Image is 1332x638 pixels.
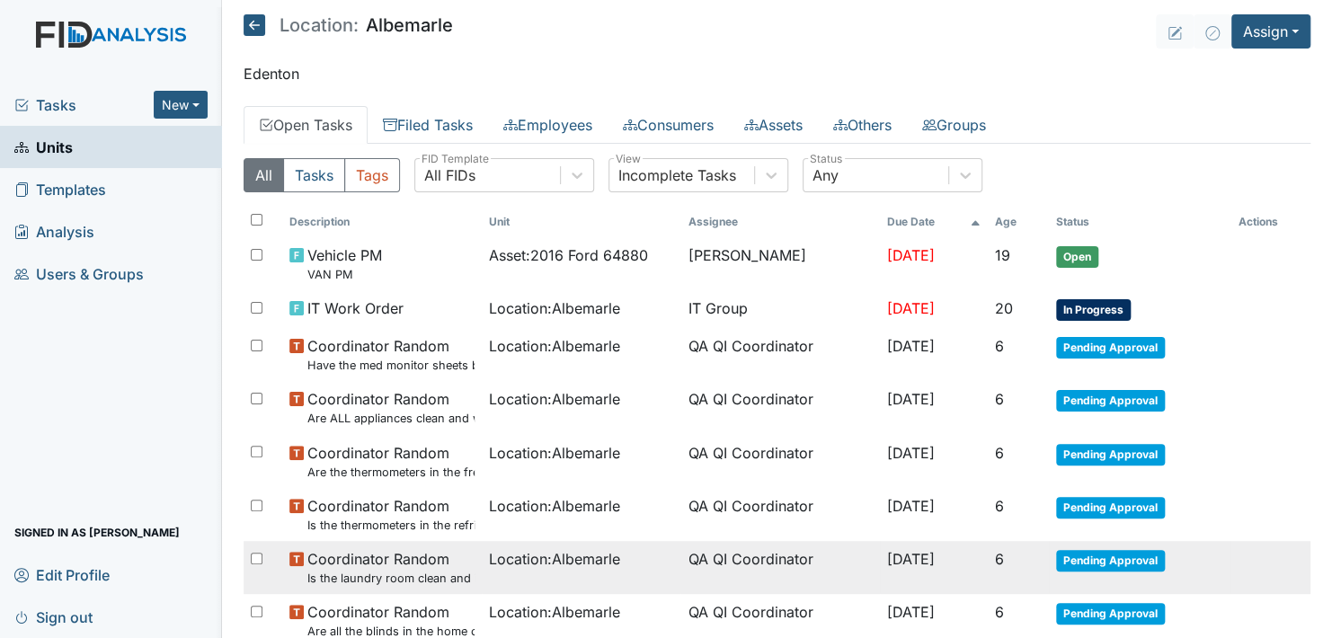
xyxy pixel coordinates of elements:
[307,410,475,427] small: Are ALL appliances clean and working properly?
[680,381,880,434] td: QA QI Coordinator
[1049,207,1231,237] th: Toggle SortBy
[14,217,94,245] span: Analysis
[14,175,106,203] span: Templates
[1056,603,1165,625] span: Pending Approval
[1056,497,1165,518] span: Pending Approval
[368,106,488,144] a: Filed Tasks
[680,488,880,541] td: QA QI Coordinator
[887,550,935,568] span: [DATE]
[244,106,368,144] a: Open Tasks
[482,207,681,237] th: Toggle SortBy
[489,601,620,623] span: Location : Albemarle
[680,290,880,328] td: IT Group
[282,207,482,237] th: Toggle SortBy
[818,106,907,144] a: Others
[680,207,880,237] th: Assignee
[489,297,620,319] span: Location : Albemarle
[244,14,453,36] h5: Albemarle
[489,442,620,464] span: Location : Albemarle
[1056,246,1098,268] span: Open
[880,207,988,237] th: Toggle SortBy
[307,464,475,481] small: Are the thermometers in the freezer reading between 0 degrees and 10 degrees?
[488,106,608,144] a: Employees
[307,388,475,427] span: Coordinator Random Are ALL appliances clean and working properly?
[887,299,935,317] span: [DATE]
[14,133,73,161] span: Units
[14,561,110,589] span: Edit Profile
[307,548,475,587] span: Coordinator Random Is the laundry room clean and in good repair?
[1230,207,1310,237] th: Actions
[887,497,935,515] span: [DATE]
[307,297,404,319] span: IT Work Order
[995,603,1004,621] span: 6
[14,94,154,116] a: Tasks
[1056,299,1131,321] span: In Progress
[1056,337,1165,359] span: Pending Approval
[680,435,880,488] td: QA QI Coordinator
[251,214,262,226] input: Toggle All Rows Selected
[307,335,475,374] span: Coordinator Random Have the med monitor sheets been filled out?
[489,388,620,410] span: Location : Albemarle
[608,106,729,144] a: Consumers
[680,328,880,381] td: QA QI Coordinator
[680,541,880,594] td: QA QI Coordinator
[887,603,935,621] span: [DATE]
[424,164,475,186] div: All FIDs
[995,299,1013,317] span: 20
[1056,550,1165,572] span: Pending Approval
[489,335,620,357] span: Location : Albemarle
[14,518,180,546] span: Signed in as [PERSON_NAME]
[307,442,475,481] span: Coordinator Random Are the thermometers in the freezer reading between 0 degrees and 10 degrees?
[1231,14,1310,49] button: Assign
[729,106,818,144] a: Assets
[1056,444,1165,465] span: Pending Approval
[307,495,475,534] span: Coordinator Random Is the thermometers in the refrigerator reading between 34 degrees and 40 degr...
[813,164,839,186] div: Any
[988,207,1049,237] th: Toggle SortBy
[244,158,284,192] button: All
[995,390,1004,408] span: 6
[489,548,620,570] span: Location : Albemarle
[887,246,935,264] span: [DATE]
[489,495,620,517] span: Location : Albemarle
[307,266,382,283] small: VAN PM
[307,357,475,374] small: Have the med monitor sheets been filled out?
[618,164,736,186] div: Incomplete Tasks
[307,244,382,283] span: Vehicle PM VAN PM
[14,260,144,288] span: Users & Groups
[887,444,935,462] span: [DATE]
[244,158,400,192] div: Type filter
[307,517,475,534] small: Is the thermometers in the refrigerator reading between 34 degrees and 40 degrees?
[344,158,400,192] button: Tags
[995,497,1004,515] span: 6
[154,91,208,119] button: New
[995,550,1004,568] span: 6
[887,390,935,408] span: [DATE]
[907,106,1001,144] a: Groups
[887,337,935,355] span: [DATE]
[1056,390,1165,412] span: Pending Approval
[283,158,345,192] button: Tasks
[995,337,1004,355] span: 6
[995,246,1010,264] span: 19
[280,16,359,34] span: Location:
[307,570,475,587] small: Is the laundry room clean and in good repair?
[995,444,1004,462] span: 6
[14,603,93,631] span: Sign out
[680,237,880,290] td: [PERSON_NAME]
[489,244,648,266] span: Asset : 2016 Ford 64880
[244,63,1310,84] p: Edenton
